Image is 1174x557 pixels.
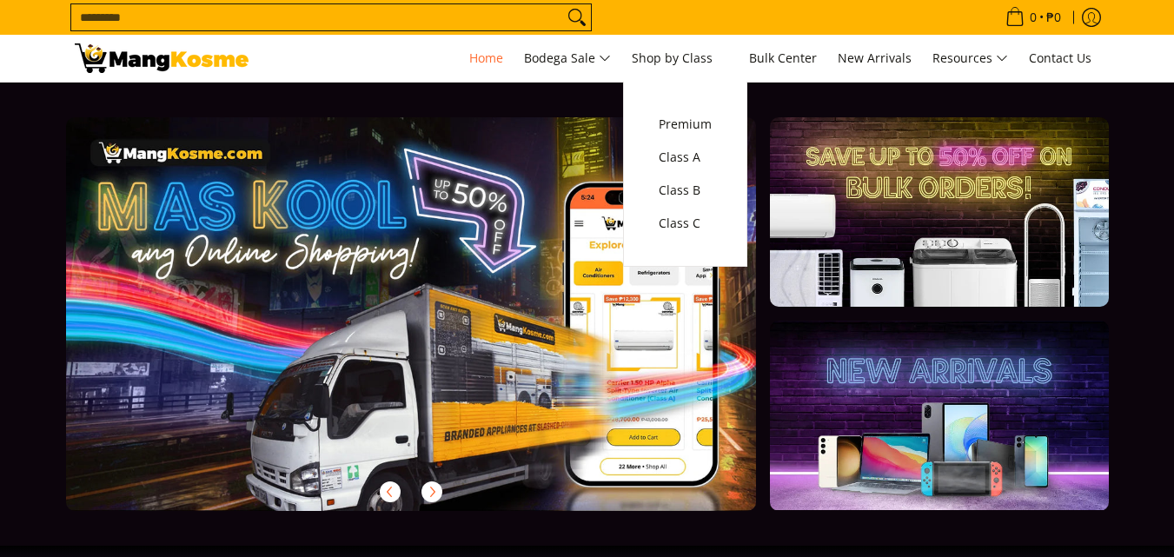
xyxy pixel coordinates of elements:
[650,174,720,207] a: Class B
[659,180,712,202] span: Class B
[524,48,611,70] span: Bodega Sale
[66,117,813,539] a: More
[461,35,512,82] a: Home
[650,207,720,240] a: Class C
[1027,11,1039,23] span: 0
[659,213,712,235] span: Class C
[623,35,737,82] a: Shop by Class
[371,473,409,511] button: Previous
[1029,50,1091,66] span: Contact Us
[413,473,451,511] button: Next
[659,147,712,169] span: Class A
[469,50,503,66] span: Home
[632,48,728,70] span: Shop by Class
[924,35,1017,82] a: Resources
[1044,11,1064,23] span: ₱0
[75,43,249,73] img: Mang Kosme: Your Home Appliances Warehouse Sale Partner!
[1000,8,1066,27] span: •
[749,50,817,66] span: Bulk Center
[659,114,712,136] span: Premium
[515,35,620,82] a: Bodega Sale
[829,35,920,82] a: New Arrivals
[1020,35,1100,82] a: Contact Us
[650,141,720,174] a: Class A
[740,35,826,82] a: Bulk Center
[838,50,912,66] span: New Arrivals
[266,35,1100,82] nav: Main Menu
[932,48,1008,70] span: Resources
[650,108,720,141] a: Premium
[563,4,591,30] button: Search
